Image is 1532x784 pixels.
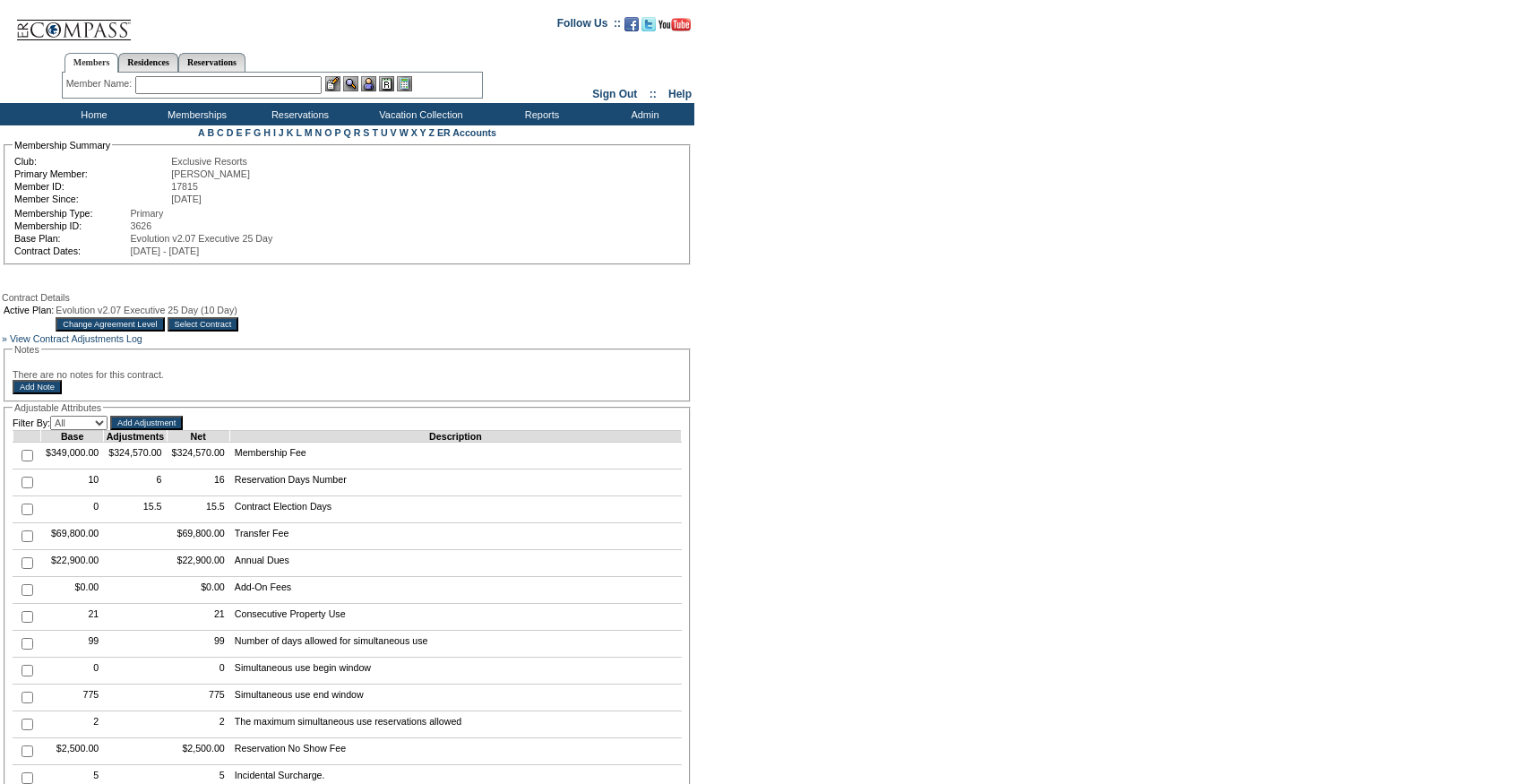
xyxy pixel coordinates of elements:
a: Residences [118,53,178,72]
td: Adjustments [104,431,167,443]
a: Y [420,127,426,138]
img: Subscribe to our YouTube Channel [658,18,691,31]
a: I [273,127,276,138]
td: 6 [104,470,167,496]
td: $324,570.00 [104,443,167,470]
a: X [411,127,417,138]
span: Primary [131,208,164,219]
img: Compass Home [15,4,132,41]
td: Consecutive Property Use [229,604,681,631]
td: Base Plan: [14,233,129,244]
td: $22,900.00 [41,550,104,577]
span: Exclusive Resorts [171,156,247,167]
a: D [227,127,234,138]
a: M [305,127,313,138]
a: H [263,127,271,138]
td: The maximum simultaneous use reservations allowed [229,711,681,738]
td: 0 [167,658,229,685]
a: J [279,127,284,138]
img: View [343,76,358,91]
a: Reservations [178,53,245,72]
span: There are no notes for this contract. [13,369,164,380]
a: Subscribe to our YouTube Channel [658,22,691,33]
td: Net [167,431,229,443]
a: » View Contract Adjustments Log [2,333,142,344]
span: :: [650,88,657,100]
a: O [324,127,331,138]
td: $22,900.00 [167,550,229,577]
td: Simultaneous use end window [229,685,681,711]
td: Reservation No Show Fee [229,738,681,765]
legend: Notes [13,344,41,355]
td: Admin [591,103,694,125]
a: C [217,127,224,138]
td: $324,570.00 [167,443,229,470]
td: Description [229,431,681,443]
a: U [381,127,388,138]
td: Transfer Fee [229,523,681,550]
a: Follow us on Twitter [641,22,656,33]
div: Contract Details [2,292,693,303]
span: 17815 [171,181,198,192]
a: W [400,127,409,138]
img: Follow us on Twitter [641,17,656,31]
td: 0 [41,658,104,685]
legend: Membership Summary [13,140,112,151]
span: 3626 [131,220,152,231]
span: [PERSON_NAME] [171,168,250,179]
td: $69,800.00 [41,523,104,550]
img: Reservations [379,76,394,91]
span: Evolution v2.07 Executive 25 Day (10 Day) [56,305,237,315]
a: L [296,127,301,138]
span: [DATE] [171,194,202,204]
td: $2,500.00 [41,738,104,765]
td: Reports [488,103,591,125]
a: N [315,127,323,138]
td: 0 [41,496,104,523]
td: Member ID: [14,181,169,192]
td: Primary Member: [14,168,169,179]
td: Memberships [143,103,246,125]
td: Member Since: [14,194,169,204]
td: 10 [41,470,104,496]
td: 21 [167,604,229,631]
div: Member Name: [66,76,135,91]
a: F [245,127,251,138]
a: V [391,127,397,138]
a: Help [668,88,692,100]
legend: Adjustable Attributes [13,402,103,413]
a: Z [428,127,435,138]
td: Membership Type: [14,208,129,219]
span: [DATE] - [DATE] [131,246,200,256]
td: Number of days allowed for simultaneous use [229,631,681,658]
span: Evolution v2.07 Executive 25 Day [131,233,273,244]
td: Filter By: [13,416,108,430]
a: Q [343,127,350,138]
td: 15.5 [167,496,229,523]
input: Add Adjustment [110,416,183,430]
td: Vacation Collection [349,103,488,125]
input: Add Note [13,380,62,394]
td: 99 [167,631,229,658]
td: $349,000.00 [41,443,104,470]
td: Reservation Days Number [229,470,681,496]
td: 2 [41,711,104,738]
a: S [363,127,369,138]
td: Reservations [246,103,349,125]
a: A [198,127,204,138]
a: P [335,127,341,138]
td: Membership Fee [229,443,681,470]
td: Simultaneous use begin window [229,658,681,685]
td: 21 [41,604,104,631]
td: Add-On Fees [229,577,681,604]
td: Membership ID: [14,220,129,231]
img: Impersonate [361,76,376,91]
td: 16 [167,470,229,496]
a: Members [65,53,119,73]
td: $69,800.00 [167,523,229,550]
img: b_edit.gif [325,76,340,91]
input: Change Agreement Level [56,317,164,332]
td: $0.00 [41,577,104,604]
td: Annual Dues [229,550,681,577]
td: Base [41,431,104,443]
